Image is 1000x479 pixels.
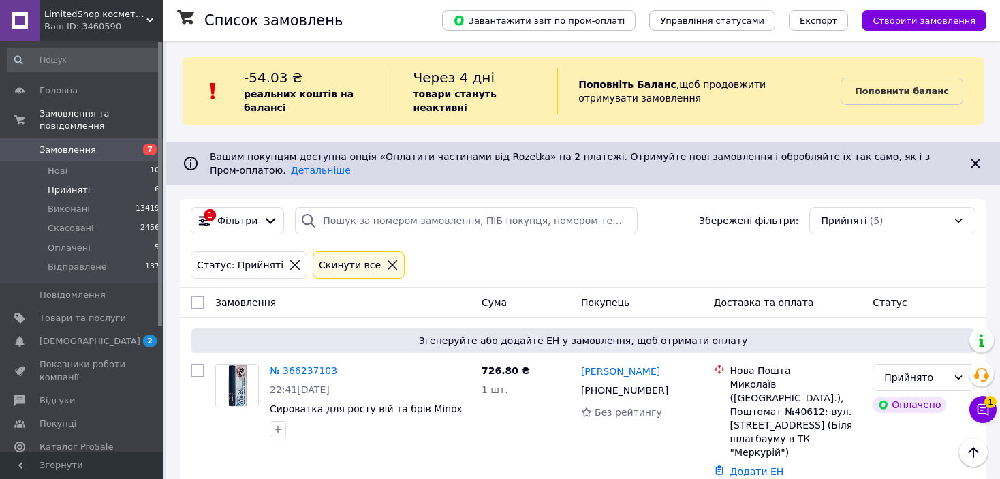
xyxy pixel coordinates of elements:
div: Статус: Прийняті [194,258,286,273]
h1: Список замовлень [204,12,343,29]
span: Cума [482,297,507,308]
span: Покупець [581,297,629,308]
span: Показники роботи компанії [40,358,126,383]
a: Детальніше [291,165,351,176]
span: Управління статусами [660,16,764,26]
span: LimitedShop косметика, аксесуари, одяг та взуття [44,8,146,20]
span: Прийняті [48,184,90,196]
a: Додати ЕН [730,466,784,477]
span: Відгуки [40,395,75,407]
div: Миколаїв ([GEOGRAPHIC_DATA].), Поштомат №40612: вул. [STREET_ADDRESS] (Біля шлагбауму в ТК "Мерку... [730,377,862,459]
span: Завантажити звіт по пром-оплаті [453,14,625,27]
span: 1 [984,396,997,408]
div: [PHONE_NUMBER] [578,381,671,400]
b: Поповніть Баланс [578,79,676,90]
span: 7 [143,144,157,155]
span: Експорт [800,16,838,26]
span: Створити замовлення [873,16,975,26]
a: Сироватка для росту вій та брів Minox [270,403,463,414]
span: Каталог ProSale [40,441,113,453]
span: (5) [870,215,884,226]
span: Відправлене [48,261,107,273]
span: Статус [873,297,907,308]
span: Нові [48,165,67,177]
input: Пошук за номером замовлення, ПІБ покупця, номером телефону, Email, номером накладної [295,207,638,234]
button: Експорт [789,10,849,31]
a: Фото товару [215,364,259,407]
span: Скасовані [48,222,94,234]
span: Замовлення та повідомлення [40,108,163,132]
a: № 366237103 [270,365,337,376]
button: Чат з покупцем1 [969,396,997,423]
span: Головна [40,84,78,97]
span: Замовлення [215,297,276,308]
span: Фільтри [217,214,257,228]
a: Створити замовлення [848,14,986,25]
span: Через 4 дні [413,69,495,86]
span: Виконані [48,203,90,215]
div: Cкинути все [316,258,384,273]
span: 2456 [140,222,159,234]
div: Прийнято [884,370,948,385]
span: Вашим покупцям доступна опція «Оплатити частинами від Rozetka» на 2 платежі. Отримуйте нові замов... [210,151,930,176]
span: -54.03 ₴ [244,69,302,86]
img: :exclamation: [203,81,223,102]
span: 5 [155,242,159,254]
span: 10 [150,165,159,177]
b: Поповнити баланс [855,86,949,96]
div: Оплачено [873,397,946,413]
b: реальних коштів на балансі [244,89,354,113]
span: Прийняті [821,214,866,228]
span: 2 [143,335,157,347]
div: Нова Пошта [730,364,862,377]
button: Наверх [959,438,988,467]
span: Повідомлення [40,289,106,301]
div: Ваш ID: 3460590 [44,20,163,33]
span: Покупці [40,418,76,430]
img: Фото товару [216,365,258,407]
span: Згенеруйте або додайте ЕН у замовлення, щоб отримати оплату [196,334,970,347]
span: Без рейтингу [595,407,662,418]
span: 13419 [136,203,159,215]
span: 1 шт. [482,384,508,395]
span: Доставка та оплата [714,297,814,308]
div: , щоб продовжити отримувати замовлення [557,68,841,114]
span: Товари та послуги [40,312,126,324]
span: Збережені фільтри: [699,214,798,228]
span: Оплачені [48,242,91,254]
span: 137 [145,261,159,273]
span: Замовлення [40,144,96,156]
span: 22:41[DATE] [270,384,330,395]
a: Поповнити баланс [841,78,963,105]
span: [DEMOGRAPHIC_DATA] [40,335,140,347]
span: 6 [155,184,159,196]
input: Пошук [7,48,161,72]
b: товари стануть неактивні [413,89,496,113]
button: Створити замовлення [862,10,986,31]
span: 726.80 ₴ [482,365,530,376]
button: Завантажити звіт по пром-оплаті [442,10,636,31]
button: Управління статусами [649,10,775,31]
a: [PERSON_NAME] [581,365,660,378]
